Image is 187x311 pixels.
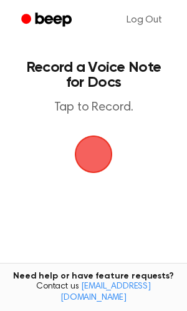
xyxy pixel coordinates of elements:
[75,136,112,173] button: Beep Logo
[12,8,83,32] a: Beep
[22,60,165,90] h1: Record a Voice Note for Docs
[60,282,151,302] a: [EMAIL_ADDRESS][DOMAIN_NAME]
[22,100,165,116] p: Tap to Record.
[7,282,180,304] span: Contact us
[114,5,175,35] a: Log Out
